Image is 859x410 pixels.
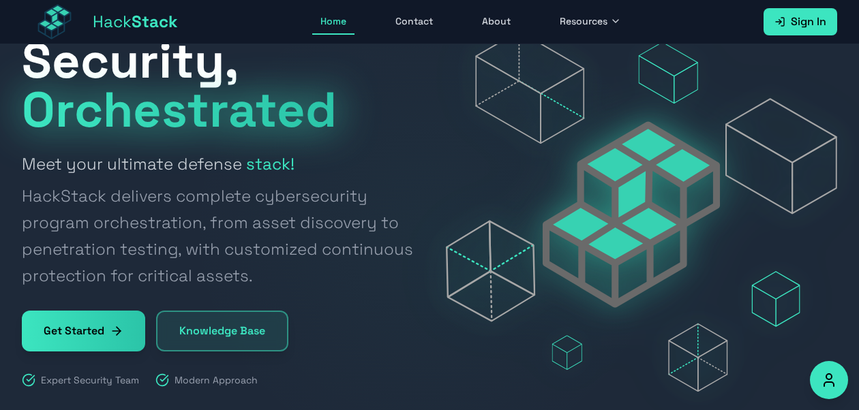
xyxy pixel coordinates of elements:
button: Accessibility Options [810,361,848,399]
a: About [474,9,519,35]
strong: stack! [246,153,295,174]
span: Stack [132,11,178,32]
span: HackStack delivers complete cybersecurity program orchestration, from asset discovery to penetrat... [22,183,413,289]
span: Sign In [791,14,826,30]
div: Modern Approach [155,373,258,387]
span: Orchestrated [22,78,337,141]
a: Get Started [22,311,145,351]
a: Sign In [764,8,837,35]
h2: Meet your ultimate defense [22,151,413,289]
a: Contact [387,9,441,35]
a: Home [312,9,355,35]
span: Resources [560,14,607,28]
a: Knowledge Base [156,311,288,351]
button: Resources [552,9,629,35]
span: Hack [93,11,178,33]
h1: Security, [22,36,413,134]
div: Expert Security Team [22,373,139,387]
